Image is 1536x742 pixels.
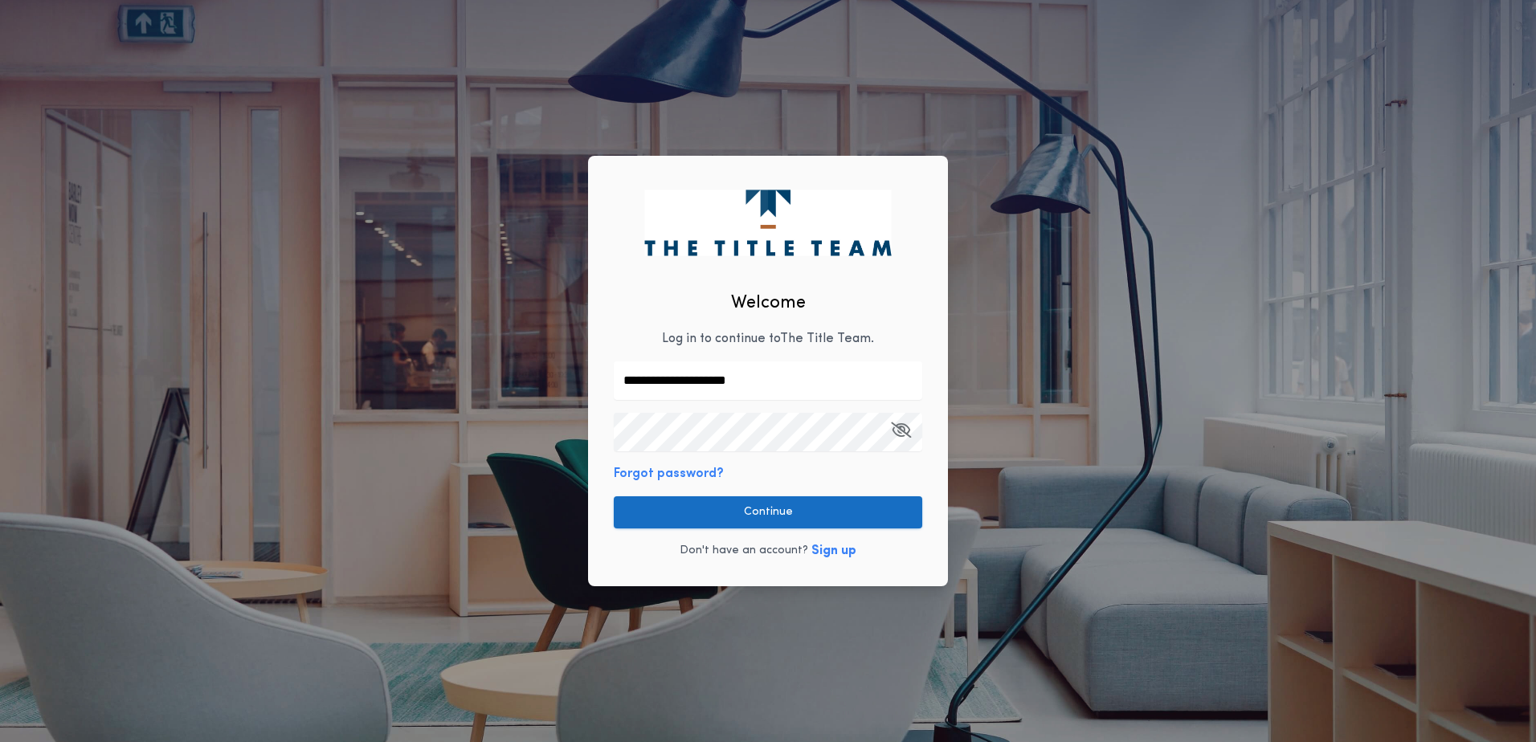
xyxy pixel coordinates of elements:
[614,464,724,483] button: Forgot password?
[662,329,874,349] p: Log in to continue to The Title Team .
[731,290,806,316] h2: Welcome
[811,541,856,561] button: Sign up
[680,543,808,559] p: Don't have an account?
[614,496,922,528] button: Continue
[644,190,891,255] img: logo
